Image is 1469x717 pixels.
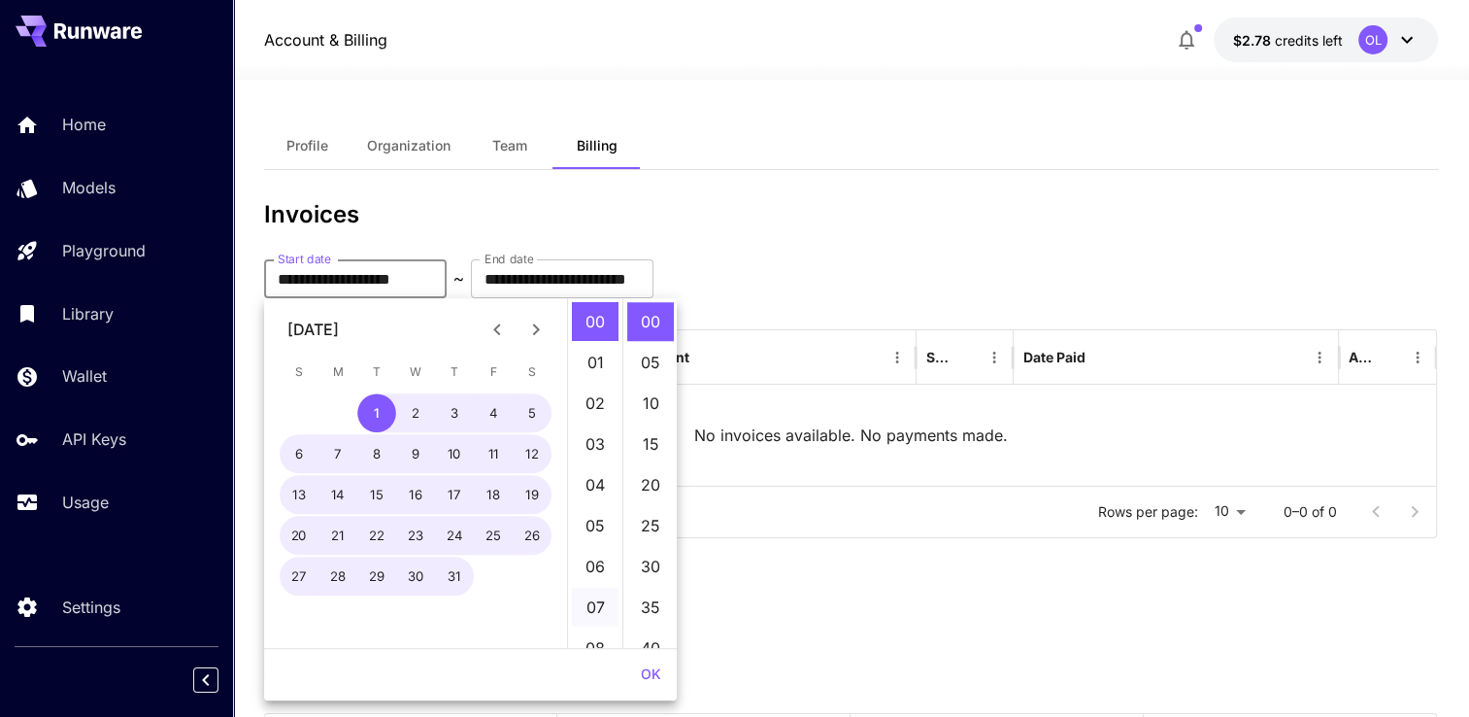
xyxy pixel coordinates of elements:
span: credits left [1275,32,1343,49]
p: Rows per page: [1098,502,1198,522]
li: 10 minutes [627,384,674,423]
button: Menu [981,344,1008,371]
button: 11 [474,434,513,473]
button: 31 [435,557,474,596]
span: Sunday [282,353,317,392]
p: ~ [453,267,464,290]
li: 1 hours [572,343,618,382]
button: Sort [1377,344,1404,371]
li: 15 minutes [627,425,674,463]
div: Collapse sidebar [208,663,233,698]
a: Account & Billing [264,28,387,51]
p: API Keys [62,427,126,451]
button: 24 [435,516,474,555]
button: 14 [318,475,357,514]
span: Organization [367,137,451,154]
button: 13 [280,475,318,514]
button: 10 [435,434,474,473]
button: 4 [474,393,513,432]
button: 7 [318,434,357,473]
button: 6 [280,434,318,473]
button: 23 [396,516,435,555]
li: 30 minutes [627,547,674,586]
li: 4 hours [572,465,618,504]
div: $2.77826 [1233,30,1343,51]
button: 20 [280,516,318,555]
button: 29 [357,557,396,596]
li: 5 hours [572,506,618,545]
div: 10 [1206,497,1252,526]
p: Models [62,176,116,199]
button: 2 [396,393,435,432]
li: 3 hours [572,425,618,463]
button: Menu [884,344,911,371]
button: 30 [396,557,435,596]
button: 28 [318,557,357,596]
ul: Select hours [568,298,622,648]
button: 1 [357,393,396,432]
div: Date Paid [1023,349,1085,365]
p: No invoices available. No payments made. [693,424,1007,447]
li: 0 hours [572,302,618,341]
button: 25 [474,516,513,555]
label: Start date [278,251,331,267]
button: 5 [513,393,551,432]
li: 35 minutes [627,588,674,627]
li: 40 minutes [627,629,674,667]
button: Sort [691,344,718,371]
li: 8 hours [572,629,618,667]
button: 12 [513,434,551,473]
p: 0–0 of 0 [1284,502,1337,522]
span: Saturday [515,353,550,392]
button: Menu [1306,344,1333,371]
button: 8 [357,434,396,473]
button: Menu [1404,344,1431,371]
button: 16 [396,475,435,514]
div: [DATE] [287,318,339,341]
button: 17 [435,475,474,514]
span: Wednesday [398,353,433,392]
button: Previous month [478,310,517,349]
button: Sort [1087,344,1115,371]
h3: Invoices [264,201,1438,228]
button: 9 [396,434,435,473]
button: OK [633,657,669,693]
div: Status [926,349,952,365]
p: Library [62,302,114,325]
span: Tuesday [359,353,394,392]
button: 18 [474,475,513,514]
span: Team [492,137,527,154]
p: Playground [62,239,146,262]
button: 21 [318,516,357,555]
label: End date [484,251,533,267]
button: 27 [280,557,318,596]
button: Next month [517,310,555,349]
button: 22 [357,516,396,555]
div: Action [1349,349,1375,365]
ul: Select minutes [622,298,677,648]
button: 19 [513,475,551,514]
p: Settings [62,596,120,619]
h3: Adjustments [264,585,1438,612]
li: 25 minutes [627,506,674,545]
button: 26 [513,516,551,555]
p: Wallet [62,364,107,388]
p: Usage [62,491,109,514]
button: Sort [953,344,981,371]
li: 0 minutes [627,302,674,341]
span: Monday [320,353,355,392]
span: Thursday [437,353,472,392]
li: 6 hours [572,547,618,586]
button: $2.77826OL [1214,17,1438,62]
nav: breadcrumb [264,28,387,51]
button: 3 [435,393,474,432]
li: 2 hours [572,384,618,423]
div: OL [1358,25,1387,54]
span: $2.78 [1233,32,1275,49]
p: Home [62,113,106,136]
span: Billing [577,137,618,154]
span: Friday [476,353,511,392]
li: 20 minutes [627,465,674,504]
button: Collapse sidebar [193,667,218,693]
